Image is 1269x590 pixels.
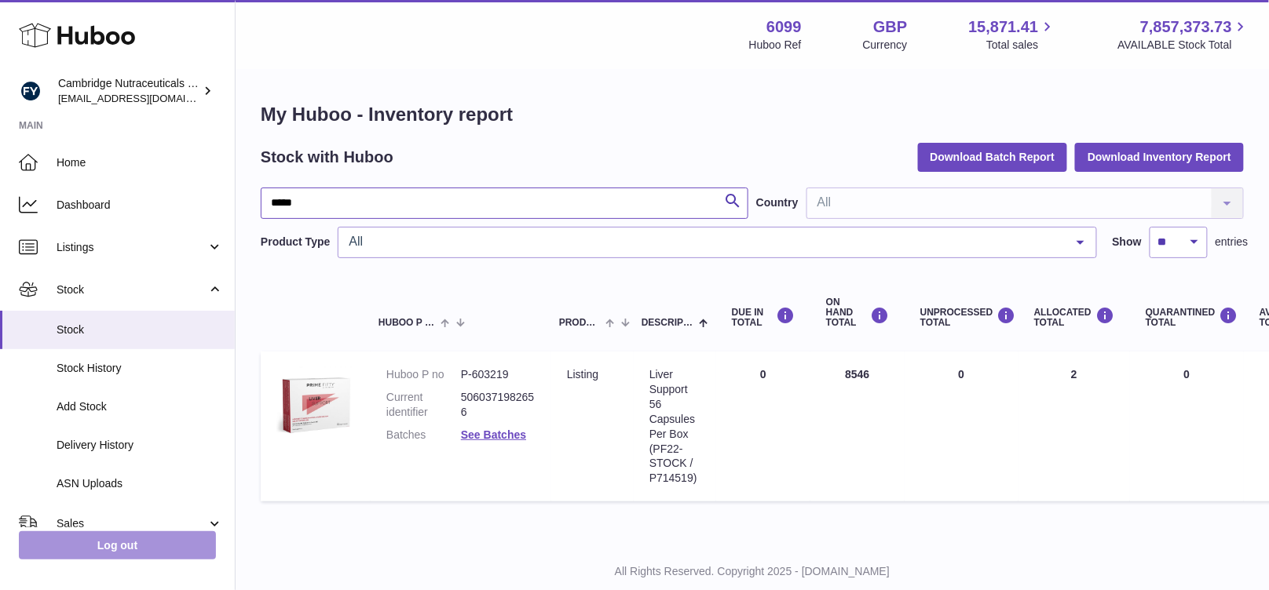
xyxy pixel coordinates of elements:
[379,318,437,328] span: Huboo P no
[863,38,908,53] div: Currency
[261,235,330,249] label: Product Type
[559,318,602,328] span: Product Type
[58,76,199,106] div: Cambridge Nutraceuticals Ltd
[19,79,42,103] img: huboo@camnutra.com
[756,195,799,210] label: Country
[968,16,1038,38] span: 15,871.41
[57,438,223,453] span: Delivery History
[261,102,1244,127] h1: My Huboo - Inventory report
[248,564,1256,579] p: All Rights Reserved. Copyright 2025 - [DOMAIN_NAME]
[716,351,810,501] td: 0
[1146,307,1228,328] div: QUARANTINED Total
[386,367,461,382] dt: Huboo P no
[1018,351,1130,501] td: 2
[749,38,802,53] div: Huboo Ref
[1184,368,1190,381] span: 0
[461,428,526,441] a: See Batches
[873,16,907,38] strong: GBP
[1034,307,1114,328] div: ALLOCATED Total
[57,198,223,213] span: Dashboard
[57,322,223,337] span: Stock
[57,240,207,255] span: Listings
[986,38,1056,53] span: Total sales
[461,390,536,420] dd: 5060371982656
[345,234,1064,249] span: All
[57,399,223,414] span: Add Stock
[386,390,461,420] dt: Current identifier
[57,282,207,297] span: Stock
[58,92,231,104] span: [EMAIL_ADDRESS][DOMAIN_NAME]
[1117,38,1250,53] span: AVAILABLE Stock Total
[732,307,795,328] div: DUE IN TOTAL
[261,147,393,168] h2: Stock with Huboo
[918,143,1068,171] button: Download Batch Report
[649,367,700,486] div: Liver Support 56 Capsules Per Box (PF22-STOCK / P714519)
[642,318,695,328] span: Description
[19,531,216,559] a: Log out
[386,428,461,442] dt: Batches
[57,476,223,491] span: ASN Uploads
[1075,143,1244,171] button: Download Inventory Report
[826,297,889,329] div: ON HAND Total
[57,361,223,376] span: Stock History
[57,516,207,531] span: Sales
[920,307,1003,328] div: UNPROCESSED Total
[1117,16,1250,53] a: 7,857,373.73 AVAILABLE Stock Total
[1216,235,1249,249] span: entries
[276,367,355,446] img: product image
[810,351,905,501] td: 8546
[57,155,223,170] span: Home
[1113,235,1142,249] label: Show
[1140,16,1232,38] span: 7,857,373.73
[567,368,598,381] span: listing
[968,16,1056,53] a: 15,871.41 Total sales
[905,351,1018,501] td: 0
[461,367,536,382] dd: P-603219
[766,16,802,38] strong: 6099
